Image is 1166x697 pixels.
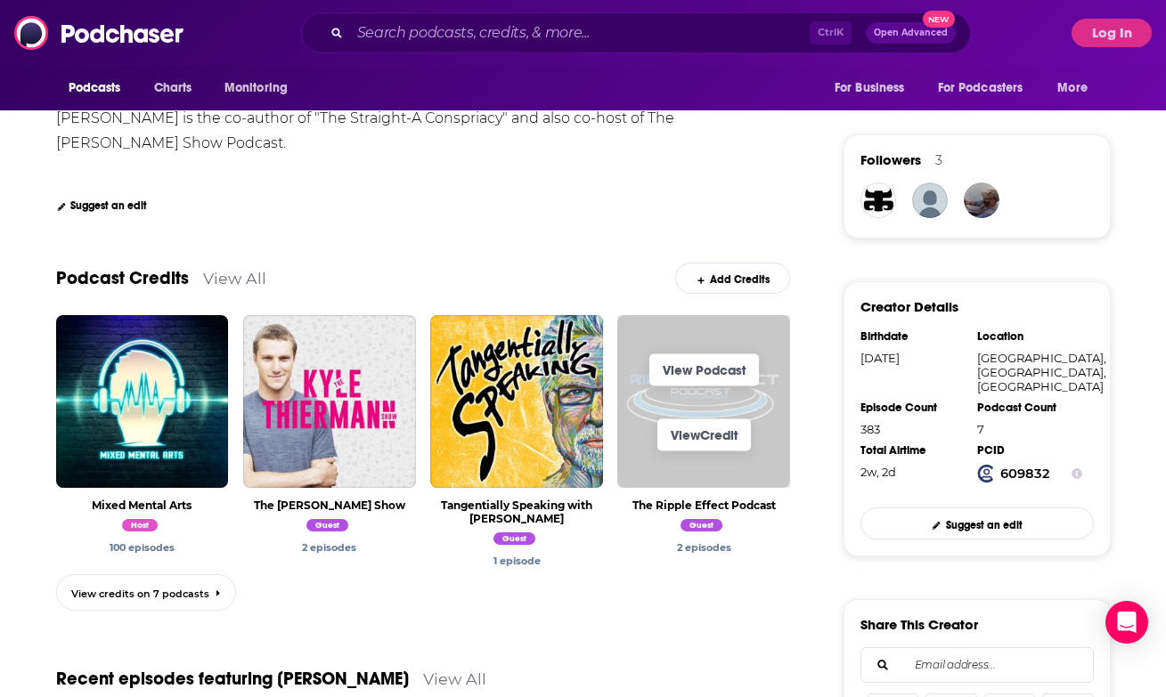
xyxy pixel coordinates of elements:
[441,498,592,525] a: Tangentially Speaking with Christopher Ryan
[681,519,722,531] span: Guest
[203,269,266,288] a: View All
[860,182,896,218] img: frankieg33
[675,263,790,294] div: Add Credits
[1045,71,1110,105] button: open menu
[470,447,564,479] a: ViewCredit
[977,401,1082,415] div: Podcast Count
[122,522,162,534] a: Hunter Maats
[306,522,353,534] a: Hunter Maats
[462,382,572,414] a: View Podcast
[301,12,971,53] div: Search podcasts, credits, & more...
[866,22,956,44] button: Open AdvancedNew
[912,182,948,218] img: RalphDiazCorte1
[677,541,731,554] a: Hunter Maats
[810,21,852,45] span: Ctrl K
[56,199,148,212] div: Suggest an edit
[56,267,189,289] a: Podcast Credits
[87,382,197,414] a: View Podcast
[935,152,942,168] div: 3
[302,541,356,554] a: Hunter Maats
[122,519,158,531] span: Host
[649,353,759,385] a: View Podcast
[423,669,486,688] a: View All
[92,498,192,512] a: Mixed Mental Arts
[306,519,348,531] span: Guest
[860,465,896,479] span: 402 hours, 20 minutes, 24 seconds
[274,382,384,414] a: View Podcast
[860,647,1094,683] div: Search followers
[860,151,921,168] span: Followers
[1072,465,1082,482] button: Show Info
[254,498,405,512] a: The Kyle Thiermann Show
[224,76,288,101] span: Monitoring
[350,19,810,47] input: Search podcasts, credits, & more...
[143,71,203,105] a: Charts
[977,329,1082,344] div: Location
[69,76,121,101] span: Podcasts
[860,507,1094,539] div: Suggest an edit
[926,71,1049,105] button: open menu
[876,648,1079,682] input: Email address...
[977,465,995,482] img: Podchaser Creator ID logo
[95,447,189,479] a: ViewCredit
[1105,601,1148,644] div: Open Intercom Messenger
[822,71,927,105] button: open menu
[1072,19,1152,47] button: Log In
[860,616,978,633] h3: Share This Creator
[860,329,966,344] div: Birthdate
[860,298,958,315] h3: Creator Details
[56,574,236,611] a: View credits on 7 podcasts
[860,422,966,436] div: 383
[860,443,966,458] div: Total Airtime
[212,71,311,105] button: open menu
[282,447,376,479] a: ViewCredit
[110,541,175,554] a: Hunter Maats
[154,76,192,101] span: Charts
[977,351,1082,393] div: [GEOGRAPHIC_DATA], [GEOGRAPHIC_DATA], [GEOGRAPHIC_DATA]
[14,16,185,50] img: Podchaser - Follow, Share and Rate Podcasts
[493,532,535,545] span: Guest
[977,443,1082,458] div: PCID
[923,11,955,28] span: New
[874,28,948,37] span: Open Advanced
[56,71,144,105] button: open menu
[71,588,209,600] span: View credits on 7 podcasts
[964,182,999,218] img: davidhalern
[835,76,905,101] span: For Business
[938,76,1023,101] span: For Podcasters
[860,401,966,415] div: Episode Count
[977,422,1082,436] div: 7
[681,522,727,534] a: Hunter Maats
[632,498,776,512] a: The Ripple Effect Podcast
[493,555,541,567] a: Hunter Maats
[56,668,409,690] a: Recent episodes featuring [PERSON_NAME]
[860,351,966,365] div: [DATE]
[657,418,751,450] a: ViewCredit
[493,535,540,547] a: Hunter Maats
[1057,76,1088,101] span: More
[1000,466,1050,482] strong: 609832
